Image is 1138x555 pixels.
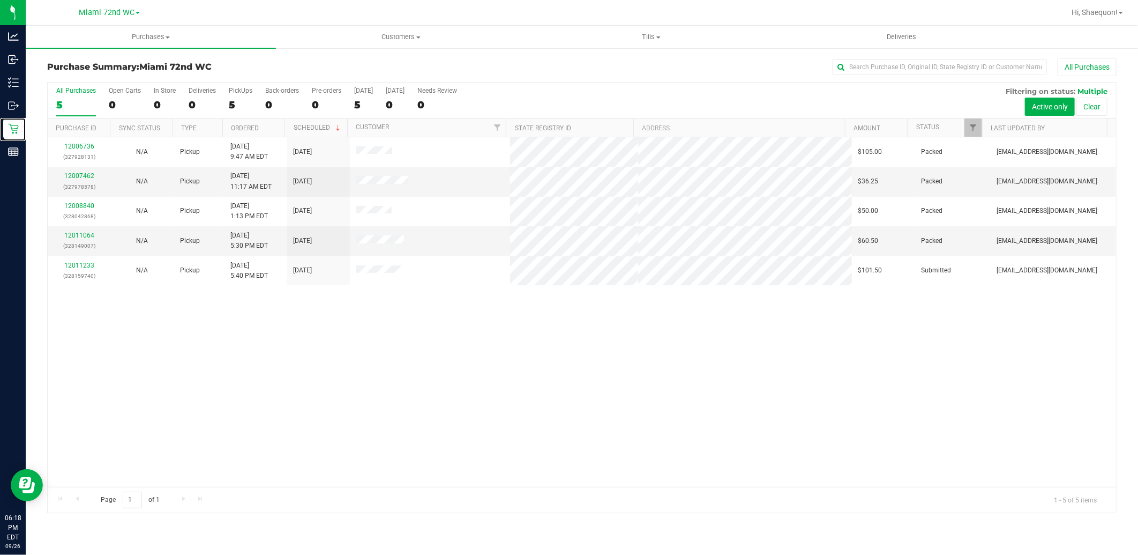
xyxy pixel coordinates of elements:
span: [DATE] [293,236,312,246]
div: Needs Review [417,87,457,94]
p: (327978578) [54,182,104,192]
span: $36.25 [858,176,879,187]
span: [EMAIL_ADDRESS][DOMAIN_NAME] [997,206,1097,216]
span: [DATE] [293,206,312,216]
inline-svg: Inventory [8,77,19,88]
span: Hi, Shaequon! [1072,8,1118,17]
div: 0 [154,99,176,111]
a: Amount [854,124,880,132]
div: PickUps [229,87,252,94]
span: Miami 72nd WC [79,8,134,17]
span: Customers [276,32,526,42]
a: Sync Status [119,124,160,132]
div: 5 [229,99,252,111]
span: Packed [921,236,942,246]
p: (327928131) [54,152,104,162]
a: 12011064 [64,232,94,239]
a: State Registry ID [515,124,571,132]
span: [DATE] 1:13 PM EDT [230,201,268,221]
a: Scheduled [294,124,342,131]
p: 09/26 [5,542,21,550]
span: Pickup [180,236,200,246]
span: 1 - 5 of 5 items [1045,492,1105,508]
button: All Purchases [1058,58,1117,76]
a: 12007462 [64,172,94,180]
span: [DATE] [293,265,312,276]
span: Not Applicable [136,207,148,214]
button: N/A [136,265,148,276]
span: [EMAIL_ADDRESS][DOMAIN_NAME] [997,265,1097,276]
span: [EMAIL_ADDRESS][DOMAIN_NAME] [997,236,1097,246]
th: Address [633,119,845,137]
button: Active only [1025,98,1075,116]
span: Pickup [180,176,200,187]
button: Clear [1076,98,1107,116]
div: All Purchases [56,87,96,94]
span: Packed [921,206,942,216]
span: [DATE] [293,176,312,187]
span: Pickup [180,265,200,276]
button: N/A [136,206,148,216]
div: 0 [109,99,141,111]
span: Tills [527,32,776,42]
a: Customers [276,26,526,48]
span: [DATE] 5:40 PM EDT [230,261,268,281]
a: 12006736 [64,143,94,150]
span: [DATE] 5:30 PM EDT [230,231,268,251]
div: 0 [386,99,405,111]
button: N/A [136,176,148,187]
span: Miami 72nd WC [139,62,212,72]
inline-svg: Analytics [8,31,19,42]
a: Customer [356,123,389,131]
span: Not Applicable [136,148,148,156]
button: N/A [136,147,148,157]
span: Submitted [921,265,951,276]
span: [DATE] 11:17 AM EDT [230,171,272,191]
div: Pre-orders [312,87,341,94]
div: Deliveries [189,87,216,94]
inline-svg: Retail [8,123,19,134]
iframe: Resource center [11,469,43,501]
inline-svg: Inbound [8,54,19,65]
span: Deliveries [872,32,931,42]
span: $50.00 [858,206,879,216]
div: 0 [265,99,299,111]
div: 5 [354,99,373,111]
p: (328042868) [54,211,104,221]
span: Packed [921,147,942,157]
a: 12008840 [64,202,94,210]
p: 06:18 PM EDT [5,513,21,542]
inline-svg: Outbound [8,100,19,111]
a: Deliveries [776,26,1027,48]
span: Not Applicable [136,177,148,185]
button: N/A [136,236,148,246]
span: Filtering on status: [1006,87,1075,95]
input: Search Purchase ID, Original ID, State Registry ID or Customer Name... [833,59,1047,75]
input: 1 [123,492,142,508]
div: 0 [417,99,457,111]
div: Back-orders [265,87,299,94]
span: $101.50 [858,265,882,276]
span: [DATE] [293,147,312,157]
div: Open Carts [109,87,141,94]
span: Not Applicable [136,267,148,274]
span: Packed [921,176,942,187]
a: Last Updated By [991,124,1045,132]
span: [DATE] 9:47 AM EDT [230,142,268,162]
span: Not Applicable [136,237,148,245]
span: Purchases [26,32,276,42]
span: Pickup [180,147,200,157]
div: [DATE] [354,87,373,94]
a: Ordered [231,124,259,132]
a: Filter [488,119,506,137]
a: Purchases [26,26,276,48]
a: Filter [964,119,982,137]
div: 0 [189,99,216,111]
span: Multiple [1077,87,1107,95]
p: (328149007) [54,241,104,251]
span: [EMAIL_ADDRESS][DOMAIN_NAME] [997,176,1097,187]
div: 0 [312,99,341,111]
span: $60.50 [858,236,879,246]
div: [DATE] [386,87,405,94]
span: Pickup [180,206,200,216]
